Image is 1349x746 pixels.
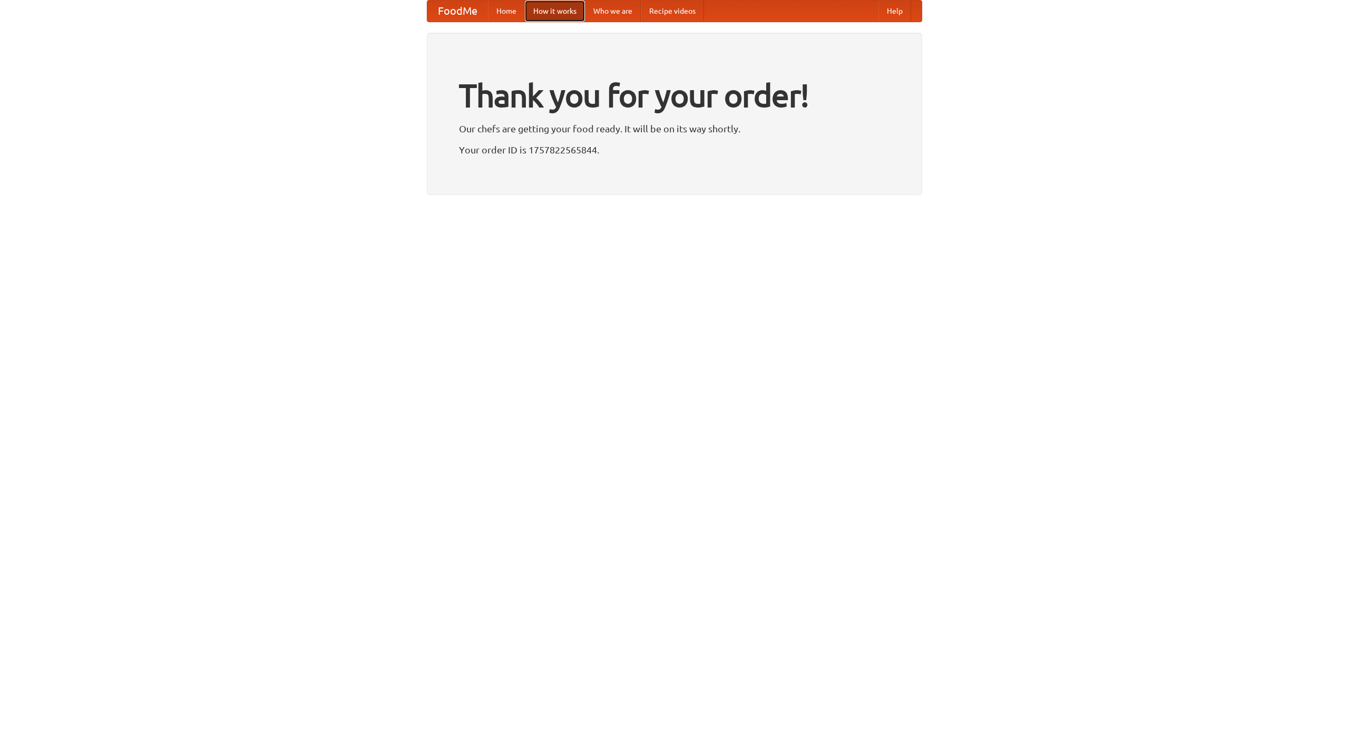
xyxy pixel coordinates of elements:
[488,1,525,22] a: Home
[427,1,488,22] a: FoodMe
[585,1,641,22] a: Who we are
[641,1,704,22] a: Recipe videos
[459,121,890,137] p: Our chefs are getting your food ready. It will be on its way shortly.
[525,1,585,22] a: How it works
[459,70,890,121] h1: Thank you for your order!
[878,1,911,22] a: Help
[459,142,890,158] p: Your order ID is 1757822565844.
